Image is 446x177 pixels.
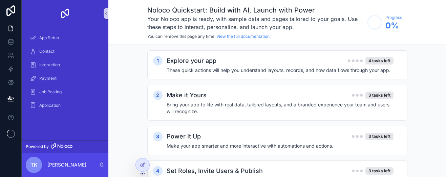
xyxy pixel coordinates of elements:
[147,5,364,15] h1: Noloco Quickstart: Build with AI, Launch with Power
[147,34,215,39] span: You can remove this page any time.
[153,132,163,141] div: 3
[39,35,59,41] span: App Setup
[39,76,57,81] span: Payment
[47,161,86,168] p: [PERSON_NAME]
[167,143,394,149] h4: Make your app smarter and more interactive with automations and actions.
[167,91,207,100] h2: Make it Yours
[26,86,104,98] a: Job Posting
[385,20,402,31] span: 0 %
[167,132,201,141] h2: Power It Up
[39,62,60,68] span: Interaction
[60,8,70,19] img: App logo
[167,67,394,74] h4: These quick actions will help you understand layouts, records, and how data flows through your app.
[22,140,108,153] a: Powered by
[26,45,104,57] a: Contact
[26,99,104,111] a: Application
[147,15,364,31] h3: Your Noloco app is ready, with sample data and pages tailored to your goals. Use these steps to i...
[30,161,38,169] span: TK
[26,144,49,149] span: Powered by
[216,34,271,39] a: View the full documentation.
[22,27,108,120] div: scrollable content
[365,92,394,99] div: 3 tasks left
[26,72,104,84] a: Payment
[39,103,61,108] span: Application
[365,133,394,140] div: 3 tasks left
[385,15,402,20] span: Progress
[39,89,62,95] span: Job Posting
[108,45,446,177] div: scrollable content
[153,91,163,100] div: 2
[26,59,104,71] a: Interaction
[167,101,394,115] h4: Bring your app to life with real data, tailored layouts, and a branded experience your team and u...
[26,32,104,44] a: App Setup
[365,57,394,65] div: 4 tasks left
[167,56,216,66] h2: Explore your app
[153,56,163,66] div: 1
[39,49,55,54] span: Contact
